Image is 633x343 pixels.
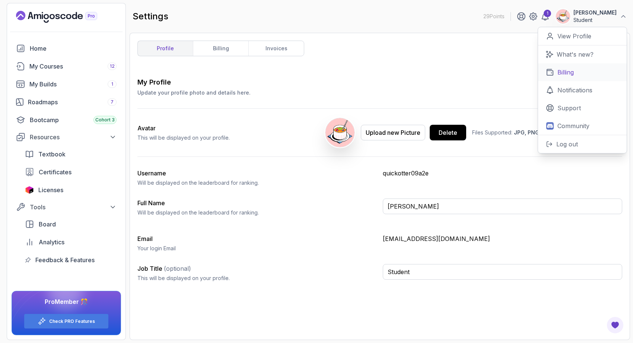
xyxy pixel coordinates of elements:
input: Enter your full name [383,199,622,214]
a: View Profile [538,27,627,45]
div: Home [30,44,117,53]
div: Upload new Picture [366,128,420,137]
span: Analytics [39,238,64,247]
span: (optional) [164,265,191,272]
div: Roadmaps [28,98,117,107]
a: builds [12,77,121,92]
label: Full Name [137,199,165,207]
img: tab_keywords_by_traffic_grey.svg [75,43,81,49]
img: user profile image [325,118,354,147]
div: Resources [30,133,117,142]
div: Domain Overview [30,44,67,49]
a: Billing [538,63,627,81]
a: feedback [20,253,121,267]
label: Job Title [137,265,191,272]
p: Billing [557,68,574,77]
a: Support [538,99,627,117]
span: Textbook [38,150,66,159]
p: Community [557,121,589,130]
a: Landing page [16,11,114,23]
img: tab_domain_overview_orange.svg [22,43,28,49]
a: billing [193,41,248,56]
h2: Avatar [137,124,230,133]
div: Tools [30,203,117,212]
p: Notifications [557,86,592,95]
a: analytics [20,235,121,250]
h3: Email [137,234,377,243]
p: Files Supported: Max file size: [472,129,622,136]
div: My Courses [29,62,117,71]
button: Delete [430,125,466,140]
p: Support [557,104,581,112]
p: Update your profile photo and details here. [137,89,251,96]
img: logo_orange.svg [12,12,18,18]
label: Username [137,169,166,177]
a: courses [12,59,121,74]
div: Bootcamp [30,115,117,124]
a: Community [538,117,627,135]
p: 29 Points [483,13,505,20]
a: Notifications [538,81,627,99]
span: 1 [111,81,113,87]
p: What's new? [557,50,594,59]
p: View Profile [557,32,591,41]
a: What's new? [538,45,627,63]
p: [EMAIL_ADDRESS][DOMAIN_NAME] [383,234,622,243]
span: Feedback & Features [35,255,95,264]
div: 1 [544,10,551,17]
button: Upload new Picture [361,125,425,140]
p: Your login Email [137,245,377,252]
a: certificates [20,165,121,180]
a: invoices [248,41,304,56]
a: roadmaps [12,95,121,109]
span: Certificates [39,168,71,177]
a: profile [138,41,193,56]
span: Cohort 3 [95,117,115,123]
h3: My Profile [137,77,251,88]
button: user profile image[PERSON_NAME]Student [556,9,627,24]
img: jetbrains icon [25,186,34,194]
a: home [12,41,121,56]
p: quickotter09a2e [383,169,622,178]
span: 7 [111,99,114,105]
button: Resources [12,130,121,144]
button: Tools [12,200,121,214]
span: JPG, PNG, JPEG, Webp [514,129,574,136]
a: board [20,217,121,232]
img: user profile image [556,9,570,23]
p: This will be displayed on your profile. [137,134,230,142]
p: [PERSON_NAME] [573,9,617,16]
p: Log out [556,140,578,149]
a: 1 [541,12,550,21]
input: Enter your job [383,264,622,280]
p: This will be displayed on your profile. [137,274,377,282]
p: Student [573,16,617,24]
button: Log out [538,135,627,153]
span: Board [39,220,56,229]
div: Keywords by Traffic [83,44,123,49]
img: website_grey.svg [12,19,18,25]
p: Will be displayed on the leaderboard for ranking. [137,209,377,216]
h2: settings [133,10,168,22]
a: textbook [20,147,121,162]
a: licenses [20,182,121,197]
a: bootcamp [12,112,121,127]
button: Open Feedback Button [606,316,624,334]
a: Check PRO Features [49,318,95,324]
div: My Builds [29,80,117,89]
button: Check PRO Features [24,314,109,329]
span: 12 [110,63,115,69]
div: v 4.0.25 [21,12,36,18]
div: Delete [439,128,457,137]
p: Will be displayed on the leaderboard for ranking. [137,179,377,187]
div: Domain: [DOMAIN_NAME] [19,19,82,25]
span: Licenses [38,185,63,194]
